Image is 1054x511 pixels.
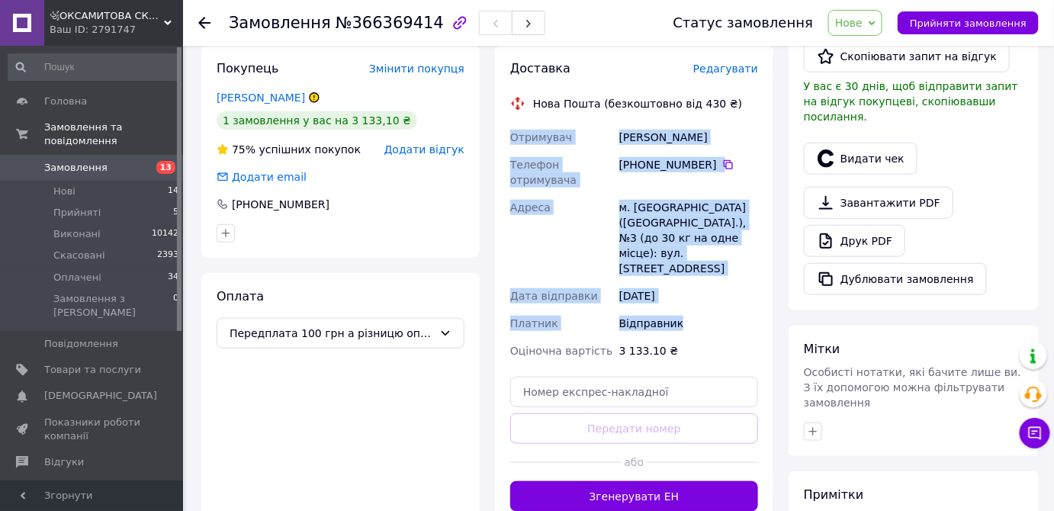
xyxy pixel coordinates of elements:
div: Додати email [215,169,308,185]
span: Скасовані [53,249,105,262]
div: Відправник [616,310,761,337]
span: Нове [835,17,863,29]
span: Замовлення [229,14,331,32]
button: Прийняти замовлення [898,11,1039,34]
span: Оплата [217,289,264,304]
div: [PERSON_NAME] [616,124,761,151]
span: 0 [173,292,178,320]
span: Відгуки [44,455,84,469]
span: Адреса [510,201,551,214]
span: 13 [156,161,175,174]
div: Додати email [230,169,308,185]
div: [PHONE_NUMBER] [230,197,331,212]
div: Повернутися назад [198,15,210,31]
span: 5 [173,206,178,220]
span: Отримувач [510,131,572,143]
span: 10142 [152,227,178,241]
span: Покупець [217,61,279,76]
a: [PERSON_NAME] [217,92,305,104]
input: Номер експрес-накладної [510,377,758,407]
button: Чат з покупцем [1020,418,1050,448]
div: 3 133.10 ₴ [616,337,761,365]
button: Скопіювати запит на відгук [804,40,1010,72]
span: Замовлення та повідомлення [44,121,183,148]
div: 1 замовлення у вас на 3 133,10 ₴ [217,111,417,130]
div: [PHONE_NUMBER] [619,157,758,172]
span: Прийняти замовлення [910,18,1027,29]
span: 14 [168,185,178,198]
div: Ваш ID: 2791747 [50,23,183,37]
span: Доставка [510,61,570,76]
span: ꧁ОКСАМИТОВА СКРИНЬКА ꧂ [50,9,164,23]
span: Повідомлення [44,337,118,351]
span: [DEMOGRAPHIC_DATA] [44,389,157,403]
span: У вас є 30 днів, щоб відправити запит на відгук покупцеві, скопіювавши посилання. [804,80,1018,123]
a: Завантажити PDF [804,187,953,219]
span: 75% [232,143,255,156]
span: Примітки [804,487,863,502]
a: Друк PDF [804,225,905,257]
span: Оціночна вартість [510,345,612,357]
span: Замовлення з [PERSON_NAME] [53,292,173,320]
div: Статус замовлення [673,15,814,31]
span: Оплачені [53,271,101,284]
input: Пошук [8,53,180,81]
span: Прийняті [53,206,101,220]
span: Товари та послуги [44,363,141,377]
span: Головна [44,95,87,108]
button: Видати чек [804,143,917,175]
span: Платник [510,317,558,329]
span: Показники роботи компанії [44,416,141,443]
div: Нова Пошта (безкоштовно від 430 ₴) [529,96,746,111]
div: успішних покупок [217,142,361,157]
span: Виконані [53,227,101,241]
span: Нові [53,185,76,198]
span: Редагувати [693,63,758,75]
span: Телефон отримувача [510,159,577,186]
span: Передплата 100 грн а різницю оплата при отриманні , надсилання новою поштою [230,325,433,342]
div: м. [GEOGRAPHIC_DATA] ([GEOGRAPHIC_DATA].), №3 (до 30 кг на одне місце): вул. [STREET_ADDRESS] [616,194,761,282]
span: №366369414 [336,14,444,32]
span: 2393 [157,249,178,262]
span: 34 [168,271,178,284]
span: Особисті нотатки, які бачите лише ви. З їх допомогою можна фільтрувати замовлення [804,366,1021,409]
div: [DATE] [616,282,761,310]
button: Дублювати замовлення [804,263,987,295]
span: Замовлення [44,161,108,175]
span: Мітки [804,342,840,356]
span: або [622,455,647,470]
span: Дата відправки [510,290,598,302]
span: Додати відгук [384,143,464,156]
span: Змінити покупця [369,63,464,75]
